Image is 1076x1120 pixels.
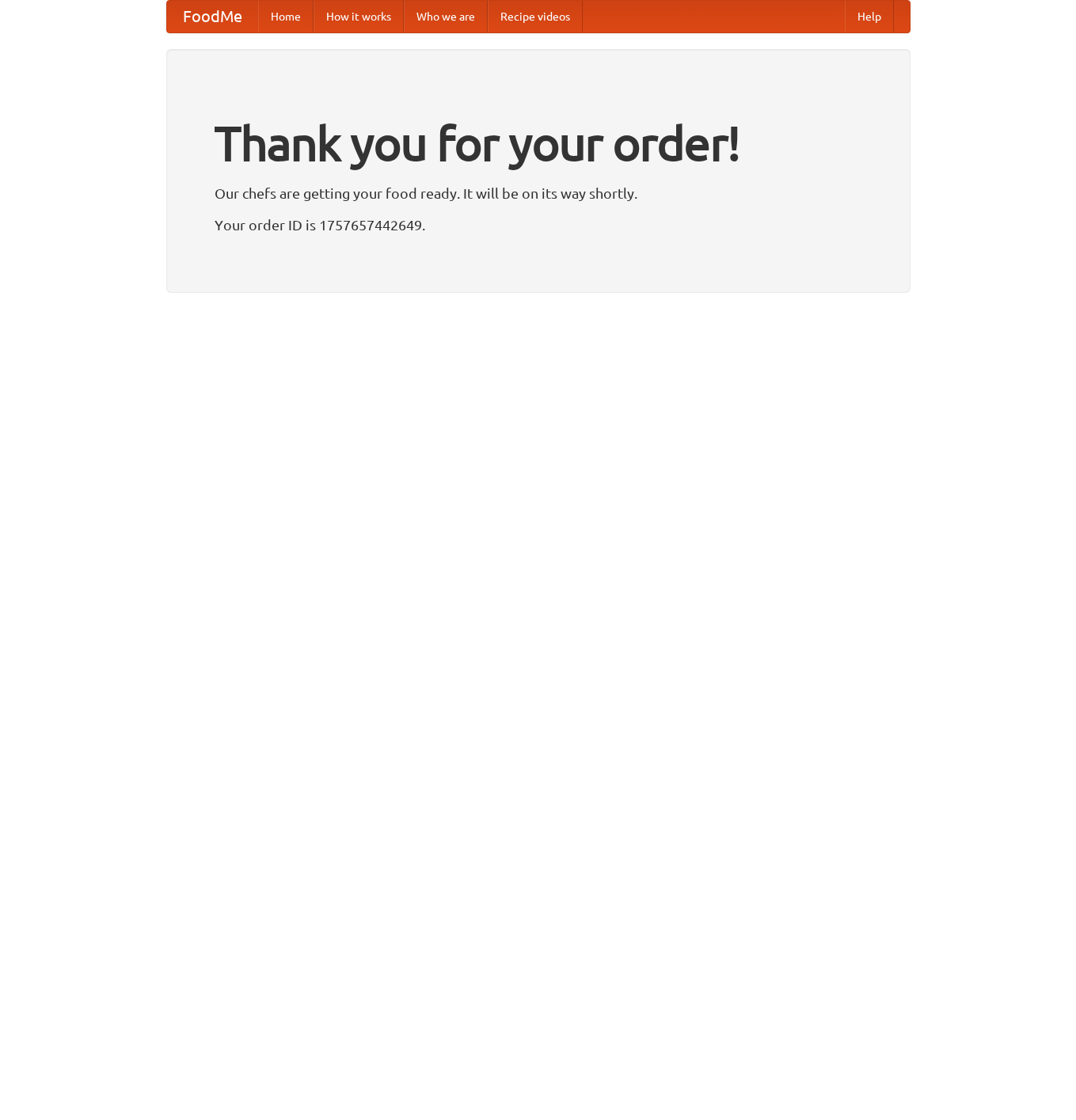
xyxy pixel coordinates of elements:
a: Who we are [404,1,488,32]
a: Recipe videos [488,1,583,32]
a: Help [845,1,894,32]
a: FoodMe [167,1,258,32]
a: Home [258,1,314,32]
h1: Thank you for your order! [215,105,862,181]
p: Our chefs are getting your food ready. It will be on its way shortly. [215,181,862,205]
a: How it works [314,1,404,32]
p: Your order ID is 1757657442649. [215,213,862,237]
